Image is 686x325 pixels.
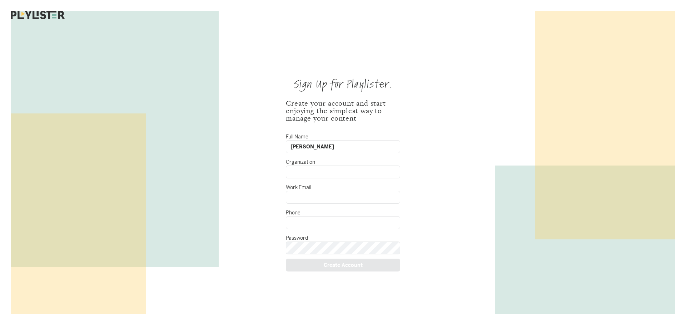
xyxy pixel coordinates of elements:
[286,159,400,164] div: Organization
[286,216,400,229] input: Phone
[286,140,400,153] input: Full Name
[294,80,392,90] div: Sign Up for Playlister.
[286,259,400,271] div: Create Account
[286,242,400,254] input: Password
[286,100,400,122] div: Create your account and start enjoying the simplest way to manage your content
[286,166,400,178] input: Organization
[286,235,400,240] div: Password
[286,134,400,139] div: Full Name
[286,210,400,215] div: Phone
[286,191,400,204] input: Work Email
[286,185,400,190] div: Work Email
